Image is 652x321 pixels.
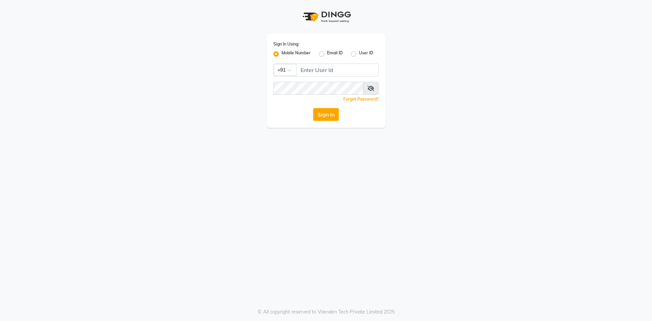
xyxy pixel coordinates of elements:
input: Username [273,82,363,95]
img: logo1.svg [299,7,353,27]
label: Email ID [327,50,343,58]
button: Sign In [313,108,339,121]
label: Mobile Number [282,50,311,58]
label: Sign In Using: [273,41,299,47]
a: Forgot Password? [343,96,379,102]
input: Username [296,64,379,76]
label: User ID [359,50,373,58]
